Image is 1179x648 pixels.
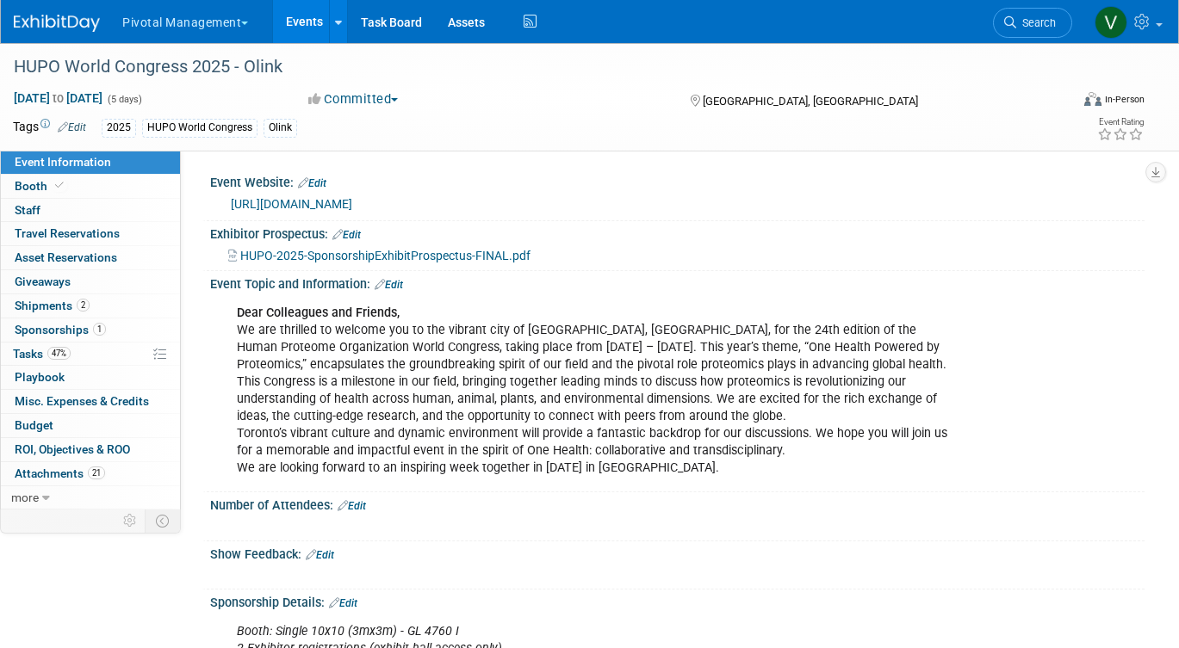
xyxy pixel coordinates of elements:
a: Edit [306,549,334,561]
a: Edit [329,597,357,609]
a: Edit [332,229,361,241]
a: Sponsorships1 [1,318,180,342]
span: Attachments [15,466,105,480]
img: Valerie Weld [1095,6,1127,39]
div: Exhibitor Prospectus: [210,221,1145,244]
div: We are thrilled to welcome you to the vibrant city of [GEOGRAPHIC_DATA], [GEOGRAPHIC_DATA], for t... [225,296,963,486]
div: Event Topic and Information: [210,271,1145,293]
span: Asset Reservations [15,250,117,264]
a: Travel Reservations [1,222,180,245]
a: ROI, Objectives & ROO [1,438,180,461]
span: Event Information [15,155,111,169]
a: Edit [375,279,403,291]
a: Tasks47% [1,343,180,366]
img: Format-Inperson.png [1084,92,1101,106]
span: ROI, Objectives & ROO [15,442,130,456]
span: [GEOGRAPHIC_DATA], [GEOGRAPHIC_DATA] [703,95,918,108]
a: Budget [1,414,180,437]
i: Booth reservation complete [55,181,64,190]
span: Shipments [15,299,90,312]
a: Giveaways [1,270,180,293]
a: HUPO-2025-SponsorshipExhibitProspectus-FINAL.pdf [228,249,531,262]
span: 2 [77,299,90,312]
a: more [1,486,180,509]
span: HUPO-2025-SponsorshipExhibitProspectus-FINAL.pdf [240,249,531,262]
a: Search [993,8,1072,38]
span: Budget [15,418,53,432]
a: Shipments2 [1,294,180,318]
a: Edit [338,500,366,512]
a: Misc. Expenses & Credits [1,390,180,413]
div: In-Person [1104,93,1145,106]
span: Booth [15,179,67,193]
span: to [50,91,66,105]
td: Tags [13,118,86,138]
a: Booth [1,175,180,198]
div: Event Format [977,89,1145,115]
span: more [11,491,39,504]
span: 1 [93,323,106,336]
div: Event Rating [1097,118,1144,127]
a: Edit [298,177,326,189]
i: Booth: Single 10x10 (3mx3m) - GL 4760 I [237,624,459,639]
span: 21 [88,466,105,479]
div: Number of Attendees: [210,492,1145,515]
span: Sponsorships [15,323,106,336]
div: HUPO World Congress 2025 - Olink [8,52,1048,83]
a: Event Information [1,151,180,174]
div: 2025 [102,119,136,137]
td: Toggle Event Tabs [146,509,181,532]
img: ExhibitDay [14,15,100,32]
div: Event Website: [210,170,1145,192]
button: Committed [302,90,405,108]
span: Misc. Expenses & Credits [15,394,149,408]
a: Edit [58,121,86,133]
a: Attachments21 [1,462,180,485]
a: Playbook [1,366,180,389]
div: HUPO World Congress [142,119,258,137]
span: Travel Reservations [15,226,120,240]
div: Show Feedback: [210,541,1145,564]
span: Search [1016,16,1056,29]
a: Asset Reservations [1,246,180,269]
div: Sponsorship Details: [210,589,1145,612]
span: Tasks [13,347,71,361]
span: Playbook [15,370,65,384]
span: [DATE] [DATE] [13,90,103,106]
span: Giveaways [15,275,71,288]
div: Olink [264,119,297,137]
span: 47% [47,347,71,360]
a: [URL][DOMAIN_NAME] [231,197,352,211]
span: (5 days) [106,94,142,105]
a: Staff [1,199,180,222]
td: Personalize Event Tab Strip [115,509,146,532]
span: Staff [15,203,40,217]
b: Dear Colleagues and Friends, [237,305,400,320]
